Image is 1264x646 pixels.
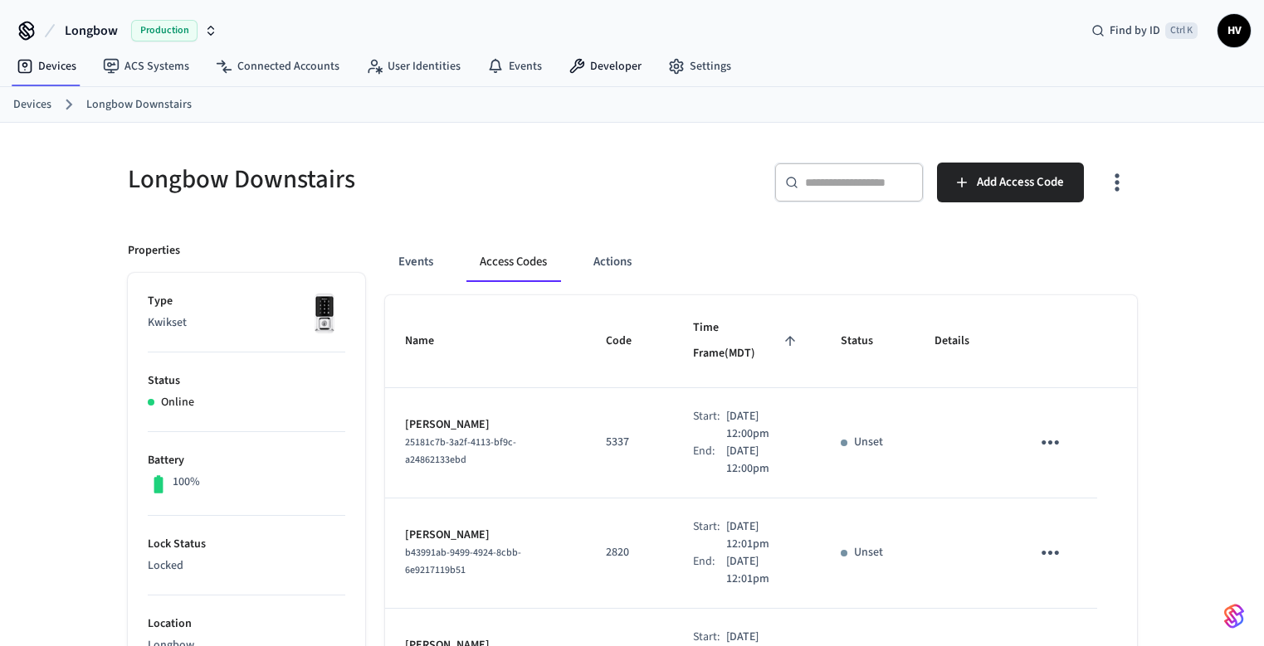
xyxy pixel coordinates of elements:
div: Start: [693,518,726,553]
p: Unset [854,544,883,561]
span: Find by ID [1110,22,1160,39]
p: [DATE] 12:00pm [726,443,801,478]
a: Devices [3,51,90,81]
span: Add Access Code [977,172,1064,193]
div: End: [693,553,726,588]
button: Actions [580,242,645,282]
p: Location [148,615,345,633]
a: Longbow Downstairs [86,96,192,114]
a: ACS Systems [90,51,203,81]
a: User Identities [353,51,474,81]
p: Online [161,394,194,411]
button: Access Codes [466,242,560,282]
span: Longbow [65,21,118,41]
span: Time Frame(MDT) [693,315,801,367]
p: Locked [148,557,345,575]
div: Start: [693,408,726,443]
img: SeamLogoGradient.69752ec5.svg [1224,603,1244,629]
p: [DATE] 12:01pm [726,518,801,553]
a: Connected Accounts [203,51,353,81]
a: Developer [555,51,655,81]
p: 2820 [606,544,653,561]
div: End: [693,443,726,478]
p: Status [148,372,345,390]
p: Lock Status [148,536,345,553]
span: Production [131,20,198,41]
span: 25181c7b-3a2f-4113-bf9c-a24862133ebd [405,435,516,467]
p: Type [148,293,345,310]
p: Properties [128,242,180,260]
button: Events [385,242,447,282]
span: Ctrl K [1165,22,1198,39]
span: Name [405,328,456,354]
p: 100% [173,474,200,491]
span: Details [935,328,991,354]
a: Devices [13,96,51,114]
span: Code [606,328,653,354]
p: [PERSON_NAME] [405,416,567,434]
div: Find by IDCtrl K [1078,16,1211,46]
span: b43991ab-9499-4924-8cbb-6e9217119b51 [405,546,521,577]
img: Kwikset Halo Touchscreen Wifi Enabled Smart Lock, Polished Chrome, Front [304,293,345,334]
p: [DATE] 12:00pm [726,408,801,443]
p: Kwikset [148,314,345,332]
p: Unset [854,434,883,451]
h5: Longbow Downstairs [128,163,622,197]
span: Status [841,328,895,354]
a: Events [474,51,555,81]
button: Add Access Code [937,163,1084,202]
p: Battery [148,452,345,469]
span: HV [1219,16,1249,46]
p: 5337 [606,434,653,451]
p: [PERSON_NAME] [405,527,567,544]
button: HV [1218,14,1251,47]
div: ant example [385,242,1137,282]
p: [DATE] 12:01pm [726,553,801,588]
a: Settings [655,51,744,81]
